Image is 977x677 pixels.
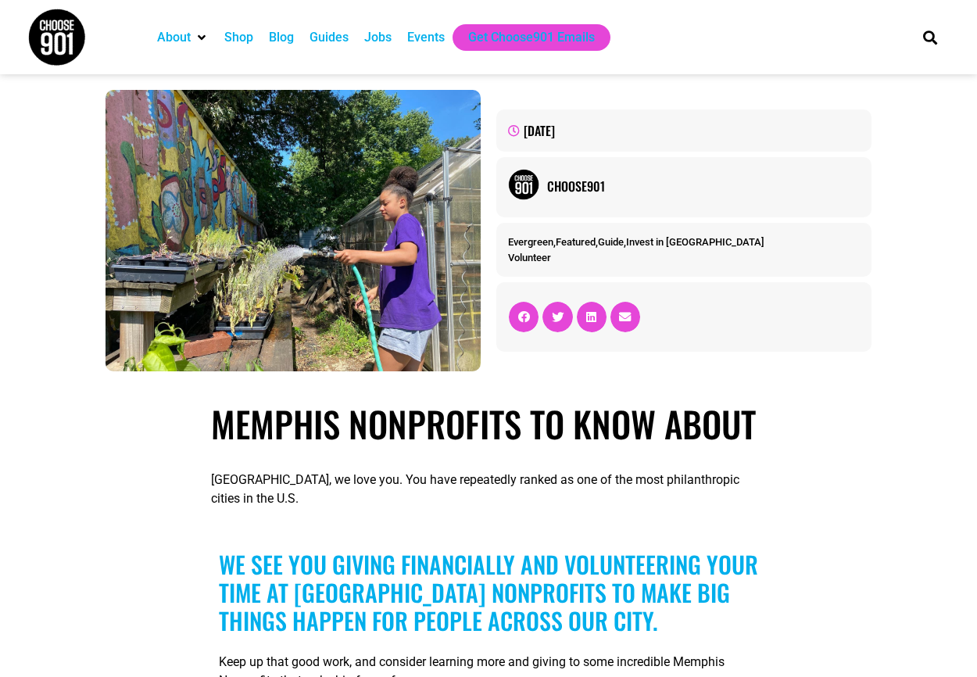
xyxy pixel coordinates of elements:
nav: Main nav [149,24,896,51]
a: Choose901 [547,177,860,195]
div: Share on email [610,302,640,331]
h2: We see you giving financially and volunteering your time at [GEOGRAPHIC_DATA] nonprofits to make ... [219,550,758,635]
a: Featured [556,236,596,248]
a: About [157,28,191,47]
h1: Memphis Nonprofits to Know About [211,403,766,445]
div: Search [918,24,943,50]
p: [GEOGRAPHIC_DATA], we love you. You have repeatedly ranked as one of the most philanthropic citie... [211,471,766,508]
div: Share on twitter [542,302,572,331]
time: [DATE] [524,121,555,140]
a: Guides [310,28,349,47]
span: , , , [508,236,764,248]
div: Share on linkedin [577,302,607,331]
a: Shop [224,28,253,47]
a: Evergreen [508,236,553,248]
a: Guide [598,236,624,248]
a: Jobs [364,28,392,47]
a: Get Choose901 Emails [468,28,595,47]
a: Blog [269,28,294,47]
div: Share on facebook [509,302,539,331]
a: Invest in [GEOGRAPHIC_DATA] [626,236,764,248]
div: About [149,24,217,51]
a: Events [407,28,445,47]
a: Volunteer [508,252,551,263]
img: Picture of Choose901 [508,169,539,200]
